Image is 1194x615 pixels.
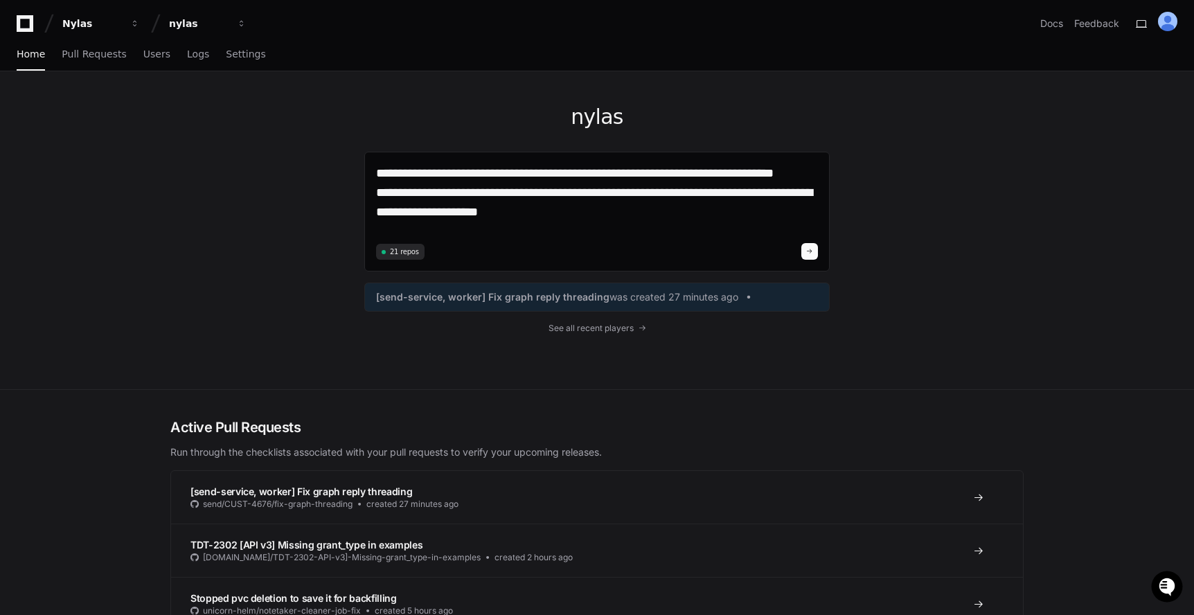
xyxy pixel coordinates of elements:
span: Users [143,50,170,58]
span: Logs [187,50,209,58]
div: nylas [169,17,229,30]
span: Pylon [138,145,168,156]
span: Home [17,50,45,58]
button: nylas [163,11,252,36]
span: Pull Requests [62,50,126,58]
img: PlayerZero [14,14,42,42]
iframe: Open customer support [1150,569,1187,607]
a: Docs [1040,17,1063,30]
a: TDT-2302 [API v3] Missing grant_type in examples[DOMAIN_NAME]/TDT-2302-API-v3]-Missing-grant_type... [171,524,1023,577]
p: Run through the checklists associated with your pull requests to verify your upcoming releases. [170,445,1024,459]
div: Start new chat [47,103,227,117]
span: TDT-2302 [API v3] Missing grant_type in examples [190,539,422,551]
span: [send-service, worker] Fix graph reply threading [190,485,412,497]
span: created 2 hours ago [494,552,573,563]
h2: Active Pull Requests [170,418,1024,437]
span: created 27 minutes ago [366,499,458,510]
a: See all recent players [364,323,830,334]
span: [send-service, worker] Fix graph reply threading [376,290,609,304]
a: Home [17,39,45,71]
img: ALV-UjXdkCaxG7Ha6Z-zDHMTEPqXMlNFMnpHuOo2CVUViR2iaDDte_9HYgjrRZ0zHLyLySWwoP3Esd7mb4Ah-olhw-DLkFEvG... [1158,12,1177,31]
span: See all recent players [549,323,634,334]
a: Powered byPylon [98,145,168,156]
div: Nylas [62,17,122,30]
span: was created 27 minutes ago [609,290,738,304]
h1: nylas [364,105,830,130]
div: We're available if you need us! [47,117,175,128]
a: Users [143,39,170,71]
span: 21 repos [390,247,419,257]
button: Nylas [57,11,145,36]
a: Pull Requests [62,39,126,71]
div: Welcome [14,55,252,78]
button: Start new chat [235,107,252,124]
span: send/CUST-4676/fix-graph-threading [203,499,353,510]
span: [DOMAIN_NAME]/TDT-2302-API-v3]-Missing-grant_type-in-examples [203,552,481,563]
a: Settings [226,39,265,71]
img: 1736555170064-99ba0984-63c1-480f-8ee9-699278ef63ed [14,103,39,128]
span: Settings [226,50,265,58]
a: [send-service, worker] Fix graph reply threadingwas created 27 minutes ago [376,290,818,304]
a: [send-service, worker] Fix graph reply threadingsend/CUST-4676/fix-graph-threadingcreated 27 minu... [171,471,1023,524]
span: Stopped pvc deletion to save it for backfilling [190,592,397,604]
a: Logs [187,39,209,71]
button: Feedback [1074,17,1119,30]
